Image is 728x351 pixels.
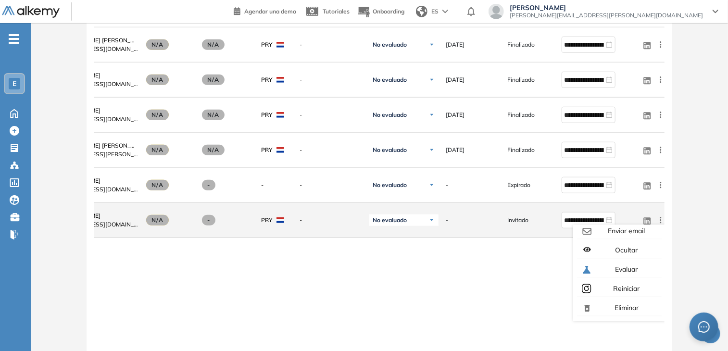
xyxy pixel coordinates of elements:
[54,212,138,220] a: [PERSON_NAME]
[446,216,449,225] span: -
[613,303,639,312] span: Eliminar
[429,147,435,153] img: Ícono de flecha
[613,246,638,254] span: Ocultar
[429,182,435,188] img: Ícono de flecha
[262,111,273,119] span: PRY
[2,6,60,18] img: Logo
[373,216,407,224] span: No evaluado
[429,77,435,83] img: Ícono de flecha
[300,111,362,119] span: -
[373,76,407,84] span: No evaluado
[429,42,435,48] img: Ícono de flecha
[262,75,273,84] span: PRY
[146,145,169,155] span: N/A
[373,181,407,189] span: No evaluado
[300,75,362,84] span: -
[54,45,138,53] span: [EMAIL_ADDRESS][DOMAIN_NAME]
[429,112,435,118] img: Ícono de flecha
[276,112,284,118] img: PRY
[446,146,465,154] span: [DATE]
[13,80,16,88] span: E
[577,281,662,296] button: Reiniciar
[146,39,169,50] span: N/A
[54,185,138,194] span: [EMAIL_ADDRESS][DOMAIN_NAME]
[357,1,404,22] button: Onboarding
[416,6,427,17] img: world
[234,5,296,16] a: Agendar una demo
[262,146,273,154] span: PRY
[446,40,465,49] span: [DATE]
[431,7,439,16] span: ES
[276,77,284,83] img: PRY
[276,42,284,48] img: PRY
[202,39,225,50] span: N/A
[577,242,662,258] button: Ocultar
[698,321,710,333] span: message
[54,36,138,45] a: [PERSON_NAME] [PERSON_NAME]
[373,8,404,15] span: Onboarding
[202,215,216,226] span: -
[146,110,169,120] span: N/A
[508,111,535,119] span: Finalizado
[611,284,640,293] span: Reiniciar
[54,115,138,124] span: [EMAIL_ADDRESS][DOMAIN_NAME]
[300,181,362,189] span: -
[510,12,703,19] span: [PERSON_NAME][EMAIL_ADDRESS][PERSON_NAME][DOMAIN_NAME]
[54,142,150,149] span: [PERSON_NAME] [PERSON_NAME]
[446,111,465,119] span: [DATE]
[300,146,362,154] span: -
[54,141,138,150] a: [PERSON_NAME] [PERSON_NAME]
[508,75,535,84] span: Finalizado
[9,38,19,40] i: -
[577,262,662,277] button: Evaluar
[202,110,225,120] span: N/A
[54,220,138,229] span: [EMAIL_ADDRESS][DOMAIN_NAME]
[276,147,284,153] img: PRY
[146,215,169,226] span: N/A
[429,217,435,223] img: Ícono de flecha
[373,146,407,154] span: No evaluado
[323,8,350,15] span: Tutoriales
[508,181,531,189] span: Expirado
[446,181,449,189] span: -
[606,226,645,235] span: Enviar email
[508,146,535,154] span: Finalizado
[577,223,662,238] button: Enviar email
[54,150,138,159] span: [EMAIL_ADDRESS][PERSON_NAME][DOMAIN_NAME]
[373,111,407,119] span: No evaluado
[446,75,465,84] span: [DATE]
[373,41,407,49] span: No evaluado
[146,180,169,190] span: N/A
[54,71,138,80] a: [PERSON_NAME]
[244,8,296,15] span: Agendar una demo
[54,176,138,185] a: [PERSON_NAME]
[510,4,703,12] span: [PERSON_NAME]
[508,40,535,49] span: Finalizado
[54,37,150,44] span: [PERSON_NAME] [PERSON_NAME]
[300,216,362,225] span: -
[54,106,138,115] a: [PERSON_NAME]
[613,265,638,274] span: Evaluar
[202,75,225,85] span: N/A
[146,75,169,85] span: N/A
[442,10,448,13] img: arrow
[300,40,362,49] span: -
[54,80,138,88] span: [EMAIL_ADDRESS][DOMAIN_NAME]
[202,180,216,190] span: -
[577,300,662,315] button: Eliminar
[262,40,273,49] span: PRY
[276,217,284,223] img: PRY
[262,216,273,225] span: PRY
[202,145,225,155] span: N/A
[262,181,264,189] span: -
[508,216,529,225] span: Invitado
